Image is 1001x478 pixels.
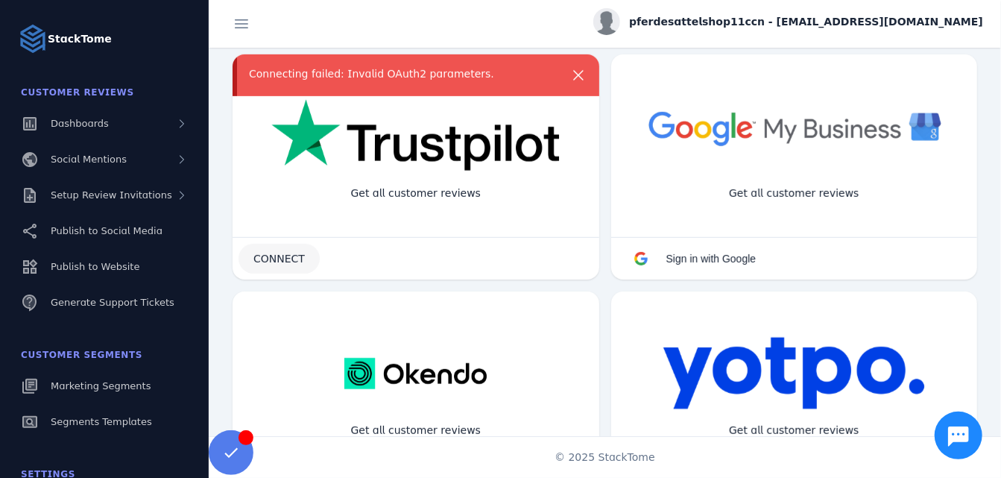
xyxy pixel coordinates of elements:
[617,244,771,274] button: Sign in with Google
[9,286,200,319] a: Generate Support Tickets
[51,380,151,391] span: Marketing Segments
[51,297,174,308] span: Generate Support Tickets
[641,99,947,157] img: googlebusiness.png
[48,31,112,47] strong: StackTome
[717,411,871,450] div: Get all customer reviews
[593,8,983,35] button: pferdesattelshop11ccn - [EMAIL_ADDRESS][DOMAIN_NAME]
[663,336,926,411] img: yotpo.png
[239,244,320,274] button: CONNECT
[21,350,142,360] span: Customer Segments
[9,215,200,248] a: Publish to Social Media
[51,118,109,129] span: Dashboards
[593,8,620,35] img: profile.jpg
[717,174,871,213] div: Get all customer reviews
[253,254,305,264] span: CONNECT
[629,14,983,30] span: pferdesattelshop11ccn - [EMAIL_ADDRESS][DOMAIN_NAME]
[9,406,200,438] a: Segments Templates
[249,66,553,82] div: Connecting failed: Invalid OAuth2 parameters.
[339,174,493,213] div: Get all customer reviews
[271,99,560,174] img: trustpilot.png
[339,411,493,450] div: Get all customer reviews
[51,154,127,165] span: Social Mentions
[555,450,655,465] span: © 2025 StackTome
[18,24,48,54] img: Logo image
[666,253,757,265] span: Sign in with Google
[51,416,152,427] span: Segments Templates
[9,251,200,283] a: Publish to Website
[9,370,200,403] a: Marketing Segments
[51,189,172,201] span: Setup Review Invitations
[51,261,139,272] span: Publish to Website
[51,225,162,236] span: Publish to Social Media
[21,87,134,98] span: Customer Reviews
[344,336,487,411] img: okendo.webp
